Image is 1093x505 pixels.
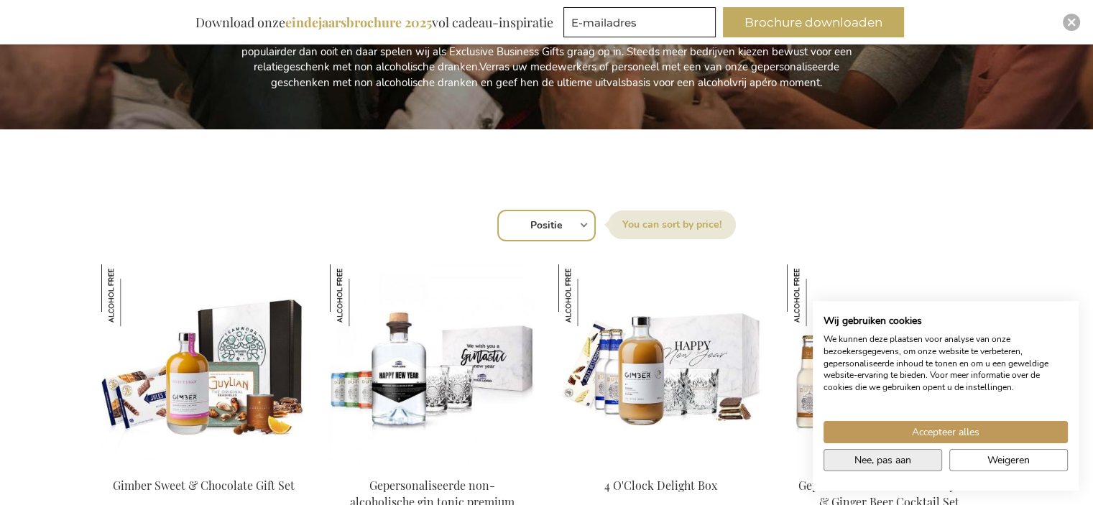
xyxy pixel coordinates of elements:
[787,264,849,326] img: Gepersonaliseerde Alcoholvrije Gin & Ginger Beer Cocktail Set
[787,264,992,465] img: Personalised Non-alcoholc Gin & Ginger Beer Set
[330,264,392,326] img: Gepersonaliseerde non-alcoholische gin tonic premium Set
[101,264,307,465] img: Gimber Sweet & Chocolate Gift Set
[558,264,764,465] img: Gimber personeelsgeschenk
[330,264,535,465] img: Gepersonaliseerde non-alcoholische gin tonic premium Set
[101,264,163,326] img: Gimber Sweet & Chocolate Gift Set
[101,460,307,473] a: Gimber Sweet & Chocolate Gift Set Gimber Sweet & Chocolate Gift Set
[824,333,1068,394] p: We kunnen deze plaatsen voor analyse van onze bezoekersgegevens, om onze website te verbeteren, g...
[912,425,979,440] span: Accepteer alles
[854,453,911,468] span: Nee, pas aan
[223,29,870,91] p: Het geven van een relatiegeschenk met non alcoholische dranken is een nuchtere trend die aanslaat...
[949,449,1068,471] button: Alle cookies weigeren
[608,210,736,239] label: Sorteer op
[787,460,992,473] a: Personalised Non-alcoholc Gin & Ginger Beer Set Gepersonaliseerde Alcoholvrije Gin & Ginger Beer ...
[1063,14,1080,31] div: Close
[330,460,535,473] a: Gepersonaliseerde non-alcoholische gin tonic premium Set Gepersonaliseerde non-alcoholische gin t...
[285,14,432,31] b: eindejaarsbrochure 2025
[604,478,717,493] a: 4 O'Clock Delight Box
[824,421,1068,443] button: Accepteer alle cookies
[987,453,1030,468] span: Weigeren
[558,264,620,326] img: 4 O'Clock Delight Box
[563,7,720,42] form: marketing offers and promotions
[563,7,716,37] input: E-mailadres
[824,449,942,471] button: Pas cookie voorkeuren aan
[824,315,1068,328] h2: Wij gebruiken cookies
[558,460,764,473] a: Gimber personeelsgeschenk 4 O'Clock Delight Box
[189,7,560,37] div: Download onze vol cadeau-inspiratie
[723,7,904,37] button: Brochure downloaden
[113,478,295,493] a: Gimber Sweet & Chocolate Gift Set
[1067,18,1076,27] img: Close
